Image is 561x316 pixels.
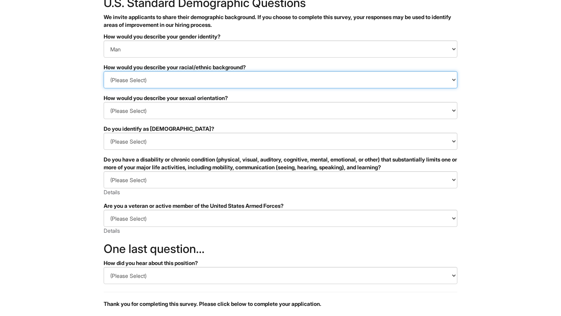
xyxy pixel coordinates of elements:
div: Do you have a disability or chronic condition (physical, visual, auditory, cognitive, mental, emo... [104,156,457,171]
select: How did you hear about this position? [104,267,457,284]
select: How would you describe your sexual orientation? [104,102,457,119]
p: We invite applicants to share their demographic background. If you choose to complete this survey... [104,13,457,29]
select: How would you describe your gender identity? [104,40,457,58]
div: How would you describe your gender identity? [104,33,457,40]
select: Are you a veteran or active member of the United States Armed Forces? [104,210,457,227]
div: Do you identify as [DEMOGRAPHIC_DATA]? [104,125,457,133]
div: How did you hear about this position? [104,259,457,267]
div: Are you a veteran or active member of the United States Armed Forces? [104,202,457,210]
select: Do you identify as transgender? [104,133,457,150]
a: Details [104,189,120,195]
div: How would you describe your racial/ethnic background? [104,63,457,71]
div: How would you describe your sexual orientation? [104,94,457,102]
h2: One last question… [104,242,457,255]
a: Details [104,227,120,234]
select: Do you have a disability or chronic condition (physical, visual, auditory, cognitive, mental, emo... [104,171,457,188]
p: Thank you for completing this survey. Please click below to complete your application. [104,300,457,308]
select: How would you describe your racial/ethnic background? [104,71,457,88]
